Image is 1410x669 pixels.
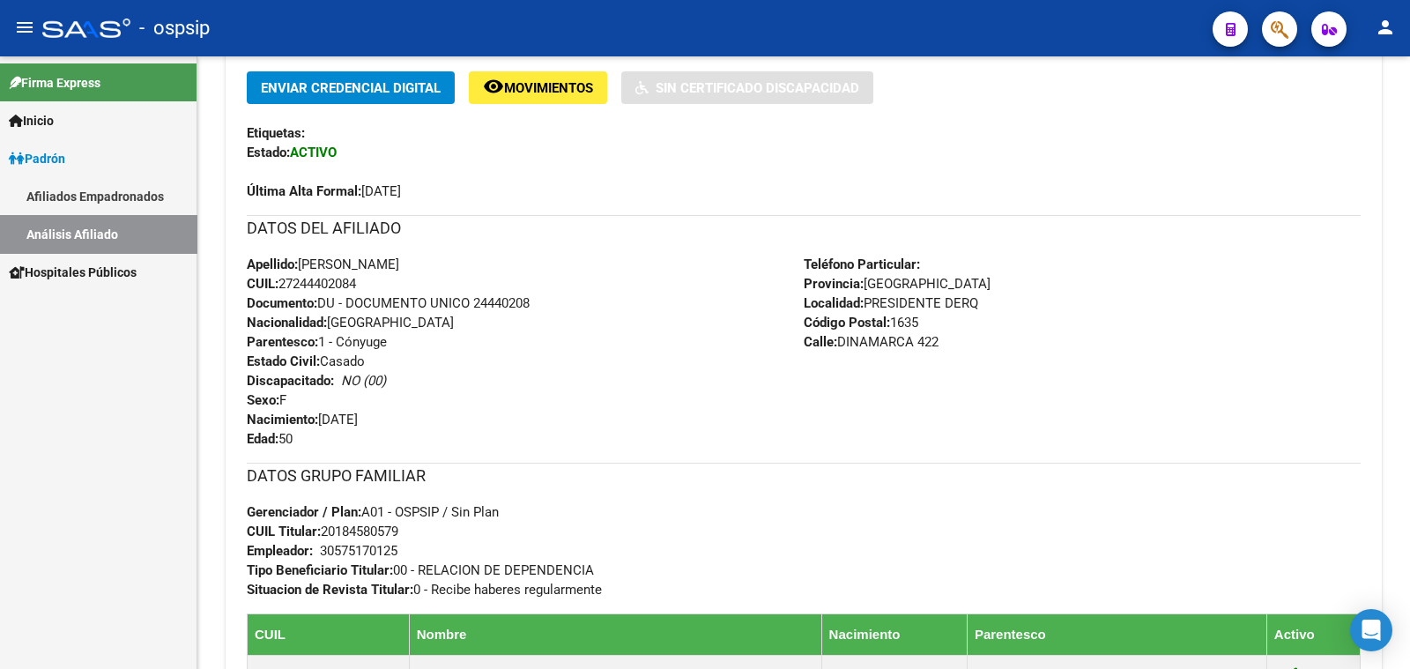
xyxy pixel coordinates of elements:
[247,562,393,578] strong: Tipo Beneficiario Titular:
[247,71,455,104] button: Enviar Credencial Digital
[247,315,327,331] strong: Nacionalidad:
[247,334,387,350] span: 1 - Cónyuge
[967,613,1266,655] th: Parentesco
[247,125,305,141] strong: Etiquetas:
[804,256,920,272] strong: Teléfono Particular:
[247,315,454,331] span: [GEOGRAPHIC_DATA]
[247,412,358,427] span: [DATE]
[247,524,321,539] strong: CUIL Titular:
[247,216,1361,241] h3: DATOS DEL AFILIADO
[247,353,365,369] span: Casado
[247,145,290,160] strong: Estado:
[247,353,320,369] strong: Estado Civil:
[804,295,864,311] strong: Localidad:
[247,295,530,311] span: DU - DOCUMENTO UNICO 24440208
[247,524,398,539] span: 20184580579
[14,17,35,38] mat-icon: menu
[247,392,279,408] strong: Sexo:
[247,183,401,199] span: [DATE]
[504,80,593,96] span: Movimientos
[247,392,286,408] span: F
[247,431,293,447] span: 50
[247,504,499,520] span: A01 - OSPSIP / Sin Plan
[409,613,821,655] th: Nombre
[247,256,298,272] strong: Apellido:
[247,504,361,520] strong: Gerenciador / Plan:
[248,613,410,655] th: CUIL
[247,334,318,350] strong: Parentesco:
[483,76,504,97] mat-icon: remove_red_eye
[804,334,837,350] strong: Calle:
[804,276,864,292] strong: Provincia:
[247,183,361,199] strong: Última Alta Formal:
[1350,609,1392,651] div: Open Intercom Messenger
[320,541,397,561] div: 30575170125
[804,334,939,350] span: DINAMARCA 422
[290,145,337,160] strong: ACTIVO
[9,111,54,130] span: Inicio
[247,543,313,559] strong: Empleador:
[247,562,594,578] span: 00 - RELACION DE DEPENDENCIA
[247,412,318,427] strong: Nacimiento:
[1266,613,1360,655] th: Activo
[247,464,1361,488] h3: DATOS GRUPO FAMILIAR
[341,373,386,389] i: NO (00)
[247,582,413,598] strong: Situacion de Revista Titular:
[247,431,278,447] strong: Edad:
[247,276,356,292] span: 27244402084
[804,276,991,292] span: [GEOGRAPHIC_DATA]
[247,295,317,311] strong: Documento:
[9,73,100,93] span: Firma Express
[1375,17,1396,38] mat-icon: person
[9,149,65,168] span: Padrón
[621,71,873,104] button: Sin Certificado Discapacidad
[247,582,602,598] span: 0 - Recibe haberes regularmente
[139,9,210,48] span: - ospsip
[261,80,441,96] span: Enviar Credencial Digital
[821,613,967,655] th: Nacimiento
[656,80,859,96] span: Sin Certificado Discapacidad
[247,373,334,389] strong: Discapacitado:
[247,256,399,272] span: [PERSON_NAME]
[804,295,978,311] span: PRESIDENTE DERQ
[9,263,137,282] span: Hospitales Públicos
[804,315,890,331] strong: Código Postal:
[247,276,278,292] strong: CUIL:
[469,71,607,104] button: Movimientos
[804,315,918,331] span: 1635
